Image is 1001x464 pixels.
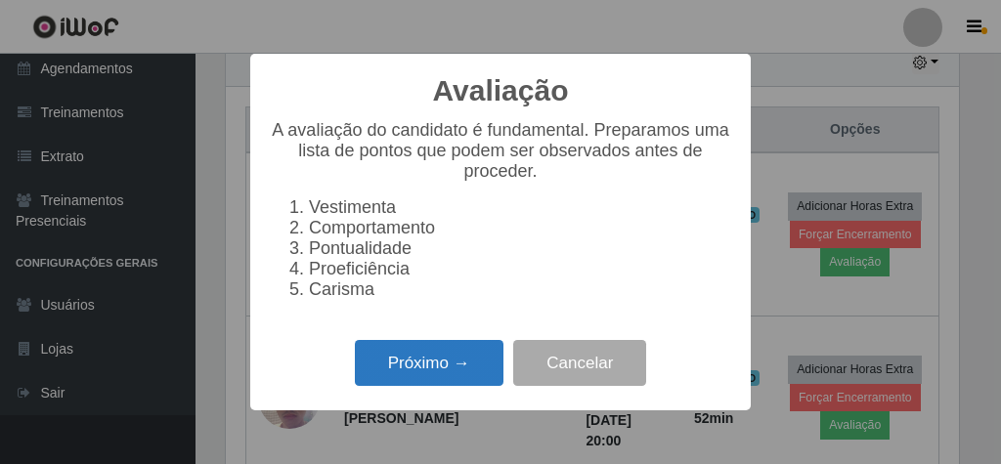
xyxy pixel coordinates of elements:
h2: Avaliação [433,73,569,108]
p: A avaliação do candidato é fundamental. Preparamos uma lista de pontos que podem ser observados a... [270,120,731,182]
li: Pontualidade [309,238,731,259]
button: Próximo → [355,340,503,386]
li: Vestimenta [309,197,731,218]
li: Proeficiência [309,259,731,279]
button: Cancelar [513,340,646,386]
li: Comportamento [309,218,731,238]
li: Carisma [309,279,731,300]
